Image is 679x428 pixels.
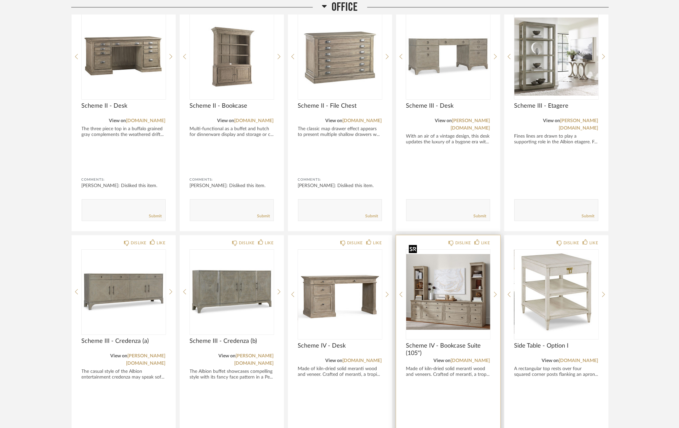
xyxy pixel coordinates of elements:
[298,102,382,110] span: Scheme II - File Chest
[542,358,559,363] span: View on
[157,240,165,246] div: LIKE
[451,358,490,363] a: [DOMAIN_NAME]
[109,118,126,123] span: View on
[326,358,343,363] span: View on
[190,126,274,138] div: Multi-functional as a buffet and hutch for dinnerware display and storage or c...
[563,240,579,246] div: DISLIKE
[217,118,235,123] span: View on
[298,250,382,334] img: undefined
[126,354,166,366] a: [PERSON_NAME][DOMAIN_NAME]
[190,182,274,189] div: [PERSON_NAME]: Disliked this item.
[298,366,382,378] div: Made of kiln-dried solid meranti wood and veneer. Crafted of meranti, a tropi...
[406,250,490,334] img: undefined
[406,366,490,378] div: Made of kiln-dried solid meranti wood and veneers. Crafted of meranti, a trop...
[298,250,382,334] div: 0
[366,213,378,219] a: Submit
[514,14,598,99] img: undefined
[406,14,490,99] img: undefined
[82,182,166,189] div: [PERSON_NAME]: Disliked this item.
[514,250,598,334] div: 0
[257,213,270,219] a: Submit
[190,250,274,334] img: undefined
[111,354,128,358] span: View on
[265,240,273,246] div: LIKE
[559,118,598,131] a: [PERSON_NAME][DOMAIN_NAME]
[298,14,382,99] img: undefined
[481,240,490,246] div: LIKE
[543,118,560,123] span: View on
[298,176,382,183] div: Comments:
[82,126,166,138] div: The three piece top in a buffalo grained gray complements the weathered drift...
[406,250,490,334] div: 0
[235,354,274,366] a: [PERSON_NAME][DOMAIN_NAME]
[343,118,382,123] a: [DOMAIN_NAME]
[239,240,255,246] div: DISLIKE
[126,118,166,123] a: [DOMAIN_NAME]
[131,240,146,246] div: DISLIKE
[190,369,274,380] div: The Albion buffet showcases compelling style with its fancy face pattern in a Pe...
[373,240,382,246] div: LIKE
[514,250,598,334] img: undefined
[434,358,451,363] span: View on
[455,240,471,246] div: DISLIKE
[219,354,236,358] span: View on
[190,102,274,110] span: Scheme II - Bookcase
[190,176,274,183] div: Comments:
[82,176,166,183] div: Comments:
[190,337,274,345] span: Scheme III - Credenza (b)
[406,134,490,145] div: With an air of a vintage design, this desk updates the luxury of a bygone era wit...
[82,14,166,99] img: undefined
[82,250,166,334] img: undefined
[347,240,363,246] div: DISLIKE
[589,240,598,246] div: LIKE
[82,369,166,380] div: The casual style of the Albion entertainment credenza may speak sof...
[298,342,382,350] span: Scheme IV - Desk
[406,342,490,357] span: Scheme IV - Bookcase Suite (105")
[235,118,274,123] a: [DOMAIN_NAME]
[435,118,452,123] span: View on
[82,337,166,345] span: Scheme III - Credenza (a)
[406,102,490,110] span: Scheme III - Desk
[559,358,598,363] a: [DOMAIN_NAME]
[298,182,382,189] div: [PERSON_NAME]: Disliked this item.
[326,118,343,123] span: View on
[514,366,598,378] div: A rectangular top rests over four squared corner posts flanking an apron...
[451,118,490,131] a: [PERSON_NAME][DOMAIN_NAME]
[82,102,166,110] span: Scheme II - Desk
[149,213,162,219] a: Submit
[343,358,382,363] a: [DOMAIN_NAME]
[582,213,595,219] a: Submit
[190,14,274,99] img: undefined
[514,102,598,110] span: Scheme III - Etagere
[514,342,598,350] span: Side Table - Option I
[514,134,598,145] div: Fines lines are drawn to play a supporting role in the Albion etagere. F...
[474,213,486,219] a: Submit
[298,126,382,138] div: The classic map drawer effect appears to present multiple shallow drawers w...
